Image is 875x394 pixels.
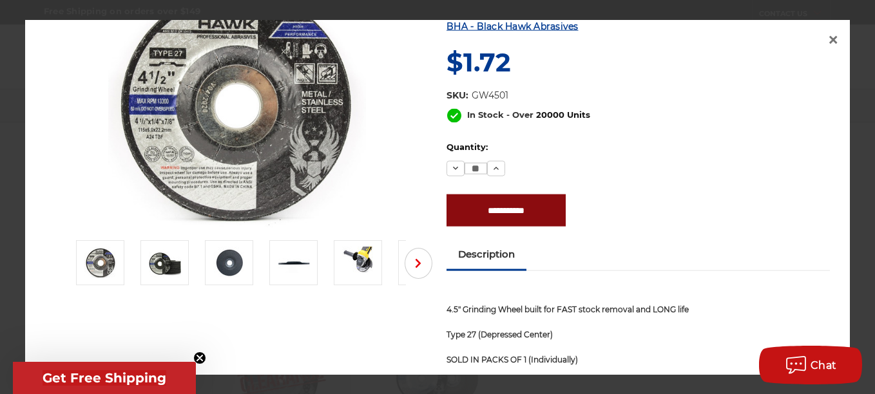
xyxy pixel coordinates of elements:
span: × [827,26,839,52]
button: Chat [759,346,862,384]
span: Get Free Shipping [43,370,166,386]
dd: GW4501 [472,88,508,102]
span: In Stock [467,109,504,120]
label: Quantity: [447,141,830,154]
span: Units [567,109,590,120]
img: BHA grinding wheels for 4.5 inch angle grinder [84,247,117,279]
img: 1/4" thickness of BHA grinding wheels [278,253,310,273]
span: - Over [506,109,534,120]
span: SOLD IN PACKS OF 1 (Individually) [447,354,578,364]
a: Close [823,29,843,50]
a: BHA - Black Hawk Abrasives [447,21,579,32]
dt: SKU: [447,88,468,102]
strong: 4.5" Grinding Wheel built for FAST stock removal and LONG life [447,304,689,314]
span: Chat [811,359,837,371]
button: Next [405,247,432,278]
span: $1.72 [447,46,511,78]
button: Close teaser [193,352,206,364]
img: back of grinding disk [213,247,245,279]
strong: Type 27 (Depressed Center) [447,329,553,339]
img: BHA angle grinder disc for metal [342,247,374,279]
a: Description [447,240,526,268]
div: Get Free ShippingClose teaser [13,362,196,394]
span: 20000 [536,109,564,120]
img: 4-1/2" x 1/4" grinding discs [149,247,181,279]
